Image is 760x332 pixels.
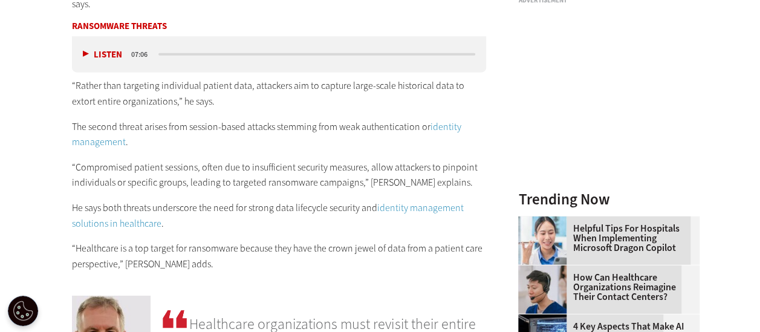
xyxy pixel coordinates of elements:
p: The second threat arises from session-based attacks stemming from weak authentication or . [72,119,487,150]
h3: Trending Now [518,192,700,207]
button: Open Preferences [8,296,38,326]
img: Doctor using phone to dictate to tablet [518,216,567,265]
a: identity management solutions in healthcare [72,201,464,230]
p: “Healthcare is a top target for ransomware because they have the crown jewel of data from a patie... [72,241,487,272]
p: He says both threats underscore the need for strong data lifecycle security and . [72,200,487,231]
div: media player [72,36,487,73]
a: Helpful Tips for Hospitals When Implementing Microsoft Dragon Copilot [518,224,692,253]
a: How Can Healthcare Organizations Reimagine Their Contact Centers? [518,273,692,302]
div: duration [129,49,157,60]
p: “Compromised patient sessions, often due to insufficient security measures, allow attackers to pi... [72,160,487,190]
p: “Rather than targeting individual patient data, attackers aim to capture large-scale historical d... [72,78,487,109]
a: Doctor using phone to dictate to tablet [518,216,573,226]
div: Cookie Settings [8,296,38,326]
img: Healthcare contact center [518,265,567,314]
a: Healthcare contact center [518,265,573,275]
a: Desktop monitor with brain AI concept [518,314,573,324]
button: Listen [83,50,122,59]
iframe: advertisement [518,8,700,160]
h3: Ransomware Threats [72,22,487,31]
